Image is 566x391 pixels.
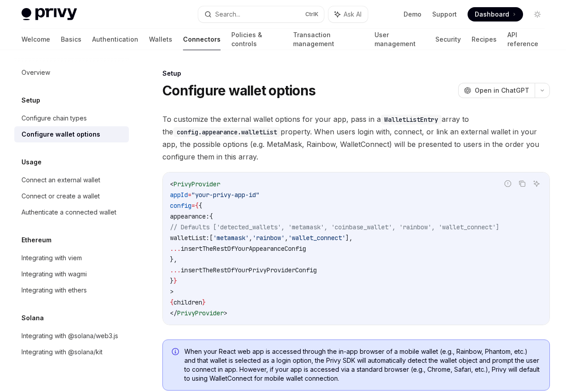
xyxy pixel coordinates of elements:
span: Dashboard [475,10,509,19]
span: } [202,298,206,306]
svg: Info [172,348,181,357]
a: Recipes [472,29,497,50]
code: WalletListEntry [381,115,442,125]
span: Ctrl K [305,11,319,18]
h5: Ethereum [21,235,51,245]
a: Integrating with @solana/kit [14,344,129,360]
div: Setup [162,69,550,78]
span: insertTheRestOfYourPrivyProviderConfig [181,266,317,274]
a: Basics [61,29,81,50]
a: Wallets [149,29,172,50]
div: Integrating with @solana/web3.js [21,331,118,341]
div: Authenticate a connected wallet [21,207,116,218]
span: When your React web app is accessed through the in-app browser of a mobile wallet (e.g., Rainbow,... [184,347,540,383]
code: config.appearance.walletList [173,127,281,137]
a: Connect an external wallet [14,172,129,188]
div: Configure wallet options [21,129,100,140]
span: insertTheRestOfYourAppearanceConfig [181,245,306,253]
span: { [199,202,202,210]
h5: Usage [21,157,42,168]
button: Search...CtrlK [198,6,324,22]
span: ... [170,266,181,274]
h5: Solana [21,313,44,323]
a: User management [374,29,425,50]
span: appearance: [170,212,209,220]
div: Connect or create a wallet [21,191,100,202]
span: = [192,202,195,210]
div: Integrating with viem [21,253,82,263]
div: Overview [21,67,50,78]
span: "your-privy-app-id" [192,191,260,199]
div: Integrating with wagmi [21,269,87,279]
a: Transaction management [293,29,364,50]
span: To customize the external wallet options for your app, pass in a array to the property. When user... [162,113,550,163]
span: Open in ChatGPT [475,86,529,95]
span: Ask AI [344,10,362,19]
div: Search... [215,9,240,20]
span: = [188,191,192,199]
a: Integrating with wagmi [14,266,129,282]
img: light logo [21,8,77,21]
a: Connect or create a wallet [14,188,129,204]
a: Authenticate a connected wallet [14,204,129,220]
span: < [170,180,174,188]
a: API reference [507,29,545,50]
button: Ask AI [328,6,368,22]
a: Integrating with viem [14,250,129,266]
span: walletList: [170,234,209,242]
span: PrivyProvider [174,180,220,188]
span: } [170,277,174,285]
div: Configure chain types [21,113,87,124]
div: Connect an external wallet [21,175,100,185]
span: , [249,234,252,242]
span: PrivyProvider [177,309,224,317]
button: Copy the contents from the code block [516,178,528,189]
span: }, [170,255,177,263]
a: Dashboard [468,7,523,21]
a: Configure wallet options [14,126,129,142]
span: </ [170,309,177,317]
span: children [174,298,202,306]
a: Overview [14,64,129,81]
a: Authentication [92,29,138,50]
span: appId [170,191,188,199]
span: 'rainbow' [252,234,285,242]
span: , [285,234,288,242]
span: { [209,212,213,220]
span: > [170,288,174,296]
span: ... [170,245,181,253]
button: Report incorrect code [502,178,514,189]
span: { [170,298,174,306]
span: config [170,202,192,210]
h1: Configure wallet options [162,82,315,99]
div: Integrating with @solana/kit [21,347,102,357]
span: 'metamask' [213,234,249,242]
button: Toggle dark mode [530,7,545,21]
a: Demo [404,10,421,19]
a: Welcome [21,29,50,50]
span: > [224,309,227,317]
button: Ask AI [531,178,542,189]
span: 'wallet_connect' [288,234,345,242]
span: } [174,277,177,285]
span: [ [209,234,213,242]
a: Configure chain types [14,110,129,126]
a: Policies & controls [231,29,282,50]
a: Support [432,10,457,19]
button: Open in ChatGPT [458,83,535,98]
span: ], [345,234,353,242]
a: Integrating with ethers [14,282,129,298]
span: { [195,202,199,210]
div: Integrating with ethers [21,285,87,296]
a: Security [435,29,461,50]
a: Connectors [183,29,221,50]
h5: Setup [21,95,40,106]
span: // Defaults ['detected_wallets', 'metamask', 'coinbase_wallet', 'rainbow', 'wallet_connect'] [170,223,499,231]
a: Integrating with @solana/web3.js [14,328,129,344]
